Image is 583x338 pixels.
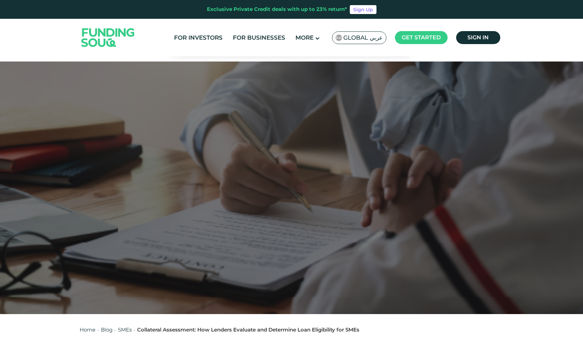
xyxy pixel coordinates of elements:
[207,5,347,13] div: Exclusive Private Credit deals with up to 23% return*
[75,20,142,55] img: Logo
[137,326,359,334] div: Collateral Assessment: How Lenders Evaluate and Determine Loan Eligibility for SMEs
[80,326,95,333] a: Home
[101,326,112,333] a: Blog
[336,35,342,41] img: SA Flag
[402,34,441,41] span: Get started
[467,34,489,41] span: Sign in
[295,34,314,41] span: More
[350,5,376,14] a: Sign Up
[231,32,287,43] a: For Businesses
[118,326,132,333] a: SMEs
[343,34,383,42] span: Global عربي
[456,31,500,44] a: Sign in
[172,32,224,43] a: For Investors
